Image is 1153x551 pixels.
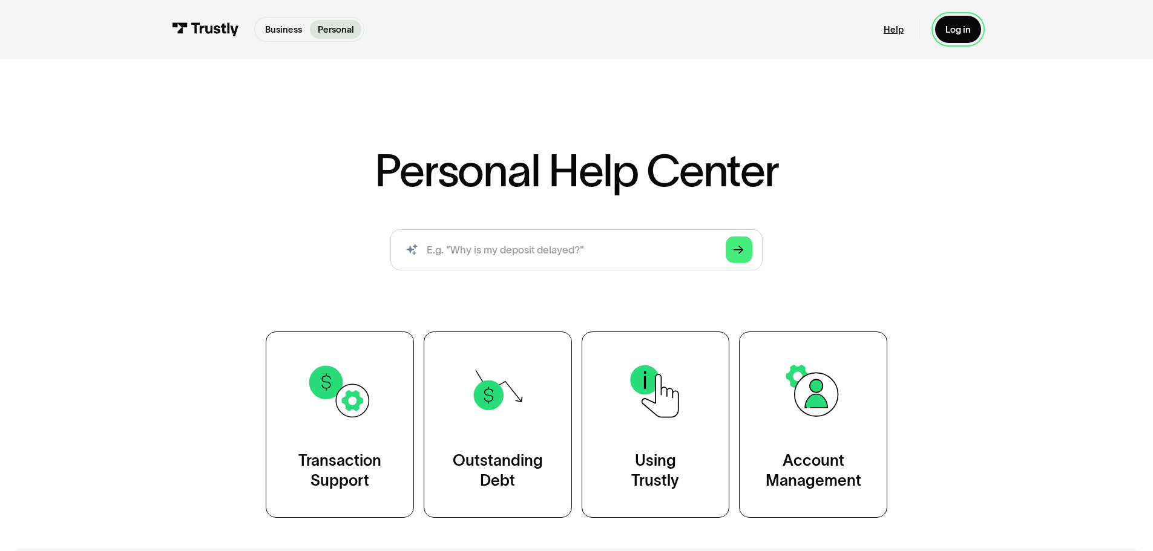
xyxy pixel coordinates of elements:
img: Trustly Logo [172,22,238,36]
p: Personal [318,23,354,36]
div: Outstanding Debt [453,451,543,492]
a: TransactionSupport [266,331,414,517]
p: Business [265,23,302,36]
form: Search [390,229,763,270]
a: OutstandingDebt [424,331,572,517]
input: search [390,229,763,270]
h1: Personal Help Center [375,148,778,193]
a: Log in [935,16,981,43]
a: Personal [310,20,361,39]
div: Using Trustly [631,451,679,492]
a: AccountManagement [739,331,887,517]
a: UsingTrustly [582,331,730,517]
div: Log in [945,24,971,35]
a: Business [257,20,309,39]
div: Transaction Support [298,451,381,492]
div: Account Management [766,451,861,492]
a: Help [884,24,904,35]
